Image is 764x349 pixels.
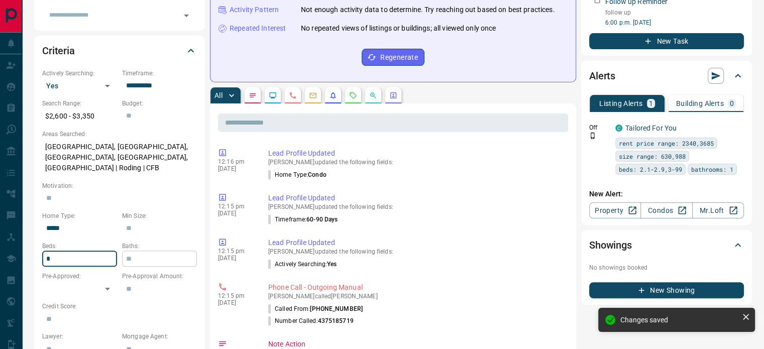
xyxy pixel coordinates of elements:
div: Yes [42,78,117,94]
p: [DATE] [218,299,253,306]
h2: Criteria [42,43,75,59]
p: Lawyer: [42,332,117,341]
p: All [214,92,223,99]
span: condo [308,171,326,178]
p: Lead Profile Updated [268,193,564,203]
p: Areas Searched: [42,130,197,139]
svg: Listing Alerts [329,91,337,99]
p: 12:15 pm [218,292,253,299]
p: Min Size: [122,211,197,220]
p: Called From: [268,304,363,313]
p: [PERSON_NAME] called [PERSON_NAME] [268,293,564,300]
p: Pre-Approved: [42,272,117,281]
span: size range: 630,988 [619,151,686,161]
p: [GEOGRAPHIC_DATA], [GEOGRAPHIC_DATA], [GEOGRAPHIC_DATA], [GEOGRAPHIC_DATA], [GEOGRAPHIC_DATA] | R... [42,139,197,176]
svg: Requests [349,91,357,99]
p: Off [589,123,609,132]
p: 12:15 pm [218,248,253,255]
p: Beds: [42,242,117,251]
p: Number Called: [268,316,354,325]
div: Changes saved [620,316,738,324]
p: Listing Alerts [599,100,643,107]
h2: Alerts [589,68,615,84]
div: Alerts [589,64,744,88]
p: follow up [605,8,744,17]
svg: Notes [249,91,257,99]
p: Mortgage Agent: [122,332,197,341]
div: Criteria [42,39,197,63]
p: Lead Profile Updated [268,238,564,248]
p: [PERSON_NAME] updated the following fields: [268,159,564,166]
p: Baths: [122,242,197,251]
p: $2,600 - $3,350 [42,108,117,125]
div: Showings [589,233,744,257]
p: Credit Score: [42,302,197,311]
p: 12:16 pm [218,158,253,165]
p: Motivation: [42,181,197,190]
p: Actively Searching: [42,69,117,78]
p: No showings booked [589,263,744,272]
p: Home Type: [42,211,117,220]
div: condos.ca [615,125,622,132]
span: [PHONE_NUMBER] [310,305,363,312]
button: Regenerate [362,49,424,66]
p: [DATE] [218,210,253,217]
a: Mr.Loft [692,202,744,218]
p: Budget: [122,99,197,108]
p: Lead Profile Updated [268,148,564,159]
p: Search Range: [42,99,117,108]
p: No repeated views of listings or buildings; all viewed only once [301,23,496,34]
svg: Agent Actions [389,91,397,99]
p: [PERSON_NAME] updated the following fields: [268,248,564,255]
svg: Opportunities [369,91,377,99]
p: 12:15 pm [218,203,253,210]
p: Timeframe: [122,69,197,78]
span: 4375185719 [318,317,354,324]
span: bathrooms: 1 [691,164,733,174]
button: New Task [589,33,744,49]
svg: Emails [309,91,317,99]
p: Timeframe : [268,215,338,224]
p: New Alert: [589,189,744,199]
span: 60-90 days [306,216,338,223]
a: Condos [640,202,692,218]
p: 0 [730,100,734,107]
p: Building Alerts [676,100,724,107]
p: 6:00 p.m. [DATE] [605,18,744,27]
p: Activity Pattern [230,5,279,15]
p: 1 [649,100,653,107]
svg: Lead Browsing Activity [269,91,277,99]
p: Not enough activity data to determine. Try reaching out based on best practices. [301,5,555,15]
a: Tailored For You [625,124,677,132]
a: Property [589,202,641,218]
p: [DATE] [218,255,253,262]
span: rent price range: 2340,3685 [619,138,714,148]
p: Pre-Approval Amount: [122,272,197,281]
span: Yes [327,261,337,268]
p: Home Type : [268,170,326,179]
button: Open [179,9,193,23]
button: New Showing [589,282,744,298]
p: Phone Call - Outgoing Manual [268,282,564,293]
svg: Calls [289,91,297,99]
span: beds: 2.1-2.9,3-99 [619,164,682,174]
h2: Showings [589,237,632,253]
p: Actively Searching : [268,260,337,269]
p: [DATE] [218,165,253,172]
p: Repeated Interest [230,23,286,34]
p: [PERSON_NAME] updated the following fields: [268,203,564,210]
svg: Push Notification Only [589,132,596,139]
